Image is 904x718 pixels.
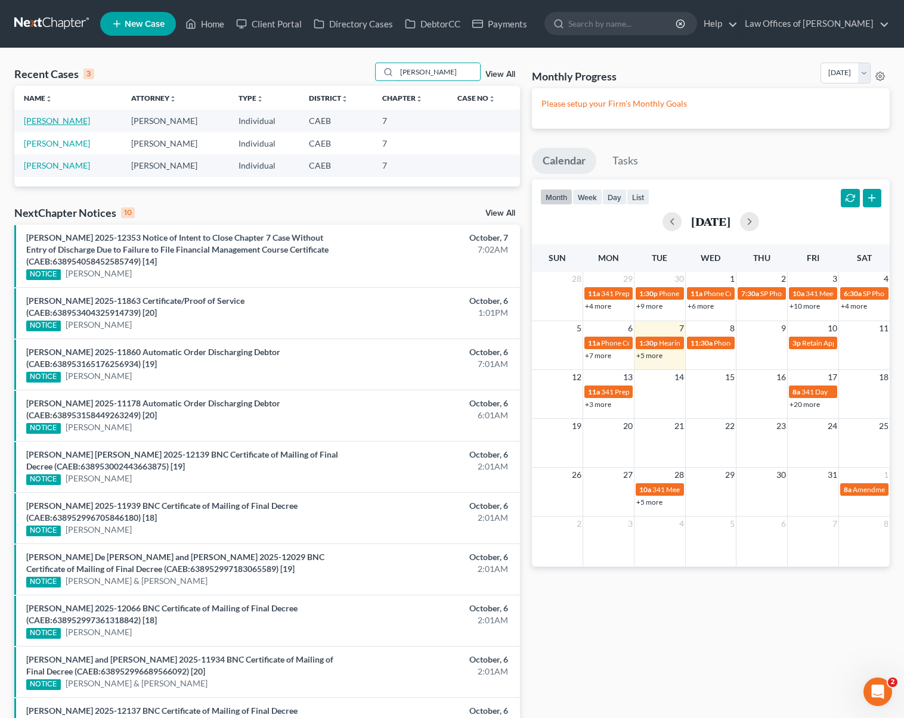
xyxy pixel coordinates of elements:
[83,69,94,79] div: 3
[122,132,229,154] td: [PERSON_NAME]
[572,189,602,205] button: week
[571,419,583,433] span: 19
[66,370,132,382] a: [PERSON_NAME]
[26,398,280,420] a: [PERSON_NAME] 2025-11178 Automatic Order Discharging Debtor (CAEB:638953158449263249) [20]
[26,679,61,690] div: NOTICE
[601,338,731,347] span: Phone Consultation for [PERSON_NAME]
[639,289,658,298] span: 1:30p
[24,116,90,126] a: [PERSON_NAME]
[724,468,736,482] span: 29
[355,461,508,473] div: 2:01AM
[780,321,787,335] span: 9
[355,449,508,461] div: October, 6
[466,13,533,35] a: Payments
[878,370,890,384] span: 18
[122,110,229,132] td: [PERSON_NAME]
[588,289,600,298] span: 11a
[14,206,135,220] div: NextChapter Notices
[883,272,890,286] span: 4
[753,253,770,263] span: Thu
[883,468,890,482] span: 1
[826,321,838,335] span: 10
[888,677,897,687] span: 2
[26,296,244,318] a: [PERSON_NAME] 2025-11863 Certificate/Proof of Service (CAEB:638953404325914739) [20]
[309,94,348,102] a: Districtunfold_more
[125,20,165,29] span: New Case
[373,110,448,132] td: 7
[66,626,132,638] a: [PERSON_NAME]
[229,132,299,154] td: Individual
[622,370,634,384] span: 13
[807,253,819,263] span: Fri
[831,272,838,286] span: 3
[739,13,889,35] a: Law Offices of [PERSON_NAME]
[457,94,496,102] a: Case Nounfold_more
[659,338,815,347] span: Hearing for [PERSON_NAME] & [PERSON_NAME]
[678,321,685,335] span: 7
[24,138,90,148] a: [PERSON_NAME]
[883,517,890,531] span: 8
[299,154,373,176] td: CAEB
[541,98,880,110] p: Please setup your Firm's Monthly Goals
[826,468,838,482] span: 31
[45,95,52,102] i: unfold_more
[532,148,596,174] a: Calendar
[355,307,508,319] div: 1:01PM
[636,302,662,310] a: +9 more
[701,253,720,263] span: Wed
[790,302,820,310] a: +10 more
[844,289,862,298] span: 6:30a
[26,603,298,625] a: [PERSON_NAME] 2025-12066 BNC Certificate of Mailing of Final Decree (CAEB:638952997361318842) [18]
[26,474,61,485] div: NOTICE
[122,154,229,176] td: [PERSON_NAME]
[863,677,892,706] iframe: Intercom live chat
[373,132,448,154] td: 7
[416,95,423,102] i: unfold_more
[355,654,508,666] div: October, 6
[673,419,685,433] span: 21
[485,209,515,217] a: View All
[575,517,583,531] span: 2
[355,358,508,370] div: 7:01AM
[355,551,508,563] div: October, 6
[678,517,685,531] span: 4
[688,302,714,310] a: +6 more
[355,346,508,358] div: October, 6
[26,628,61,639] div: NOTICE
[691,289,702,298] span: 11a
[355,705,508,717] div: October, 6
[622,468,634,482] span: 27
[622,419,634,433] span: 20
[549,253,566,263] span: Sun
[66,268,132,279] a: [PERSON_NAME]
[857,253,872,263] span: Sat
[24,160,90,170] a: [PERSON_NAME]
[775,468,787,482] span: 30
[601,289,698,298] span: 341 Prep for [PERSON_NAME]
[66,473,132,484] a: [PERSON_NAME]
[585,400,611,409] a: +3 more
[66,575,208,587] a: [PERSON_NAME] & [PERSON_NAME]
[588,387,600,396] span: 11a
[652,485,823,494] span: 341 Meeting for [PERSON_NAME] & [PERSON_NAME]
[66,524,132,536] a: [PERSON_NAME]
[355,563,508,575] div: 2:01AM
[532,69,617,83] h3: Monthly Progress
[230,13,308,35] a: Client Portal
[639,338,658,347] span: 1:30p
[229,154,299,176] td: Individual
[66,421,132,433] a: [PERSON_NAME]
[26,526,61,536] div: NOTICE
[760,289,899,298] span: SP Phone Consultation for [PERSON_NAME]
[355,614,508,626] div: 2:01AM
[121,207,135,218] div: 10
[26,347,280,369] a: [PERSON_NAME] 2025-11860 Automatic Order Discharging Debtor (CAEB:638953165176256934) [19]
[673,370,685,384] span: 14
[540,189,572,205] button: month
[826,370,838,384] span: 17
[26,423,61,434] div: NOTICE
[299,132,373,154] td: CAEB
[844,485,852,494] span: 8a
[26,449,338,471] a: [PERSON_NAME] [PERSON_NAME] 2025-12139 BNC Certificate of Mailing of Final Decree (CAEB:638953002...
[488,95,496,102] i: unfold_more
